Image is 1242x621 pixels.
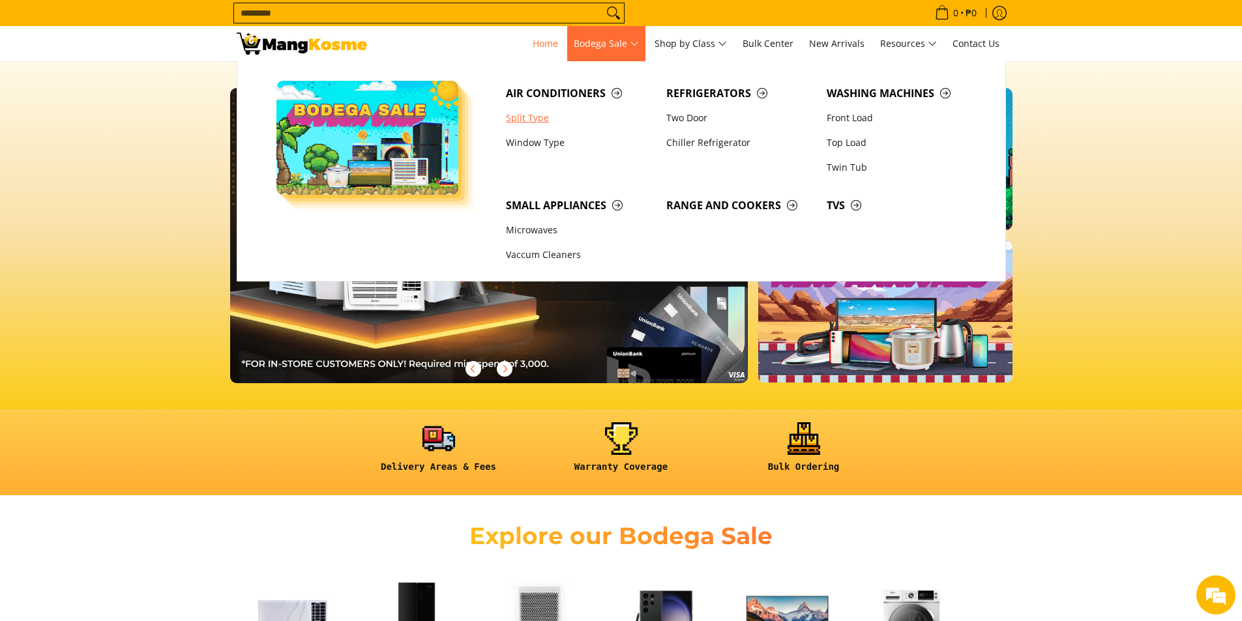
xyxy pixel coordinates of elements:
[276,81,459,195] img: Bodega Sale
[655,36,727,52] span: Shop by Class
[537,422,706,483] a: <h6><strong>Warranty Coverage</strong></h6>
[880,36,937,52] span: Resources
[660,130,820,155] a: Chiller Refrigerator
[827,197,974,214] span: TVs
[499,243,660,268] a: Vaccum Cleaners
[648,26,733,61] a: Shop by Class
[719,422,889,483] a: <h6><strong>Bulk Ordering</strong></h6>
[874,26,943,61] a: Resources
[809,37,865,50] span: New Arrivals
[506,197,653,214] span: Small Appliances
[666,85,814,102] span: Refrigerators
[499,81,660,106] a: Air Conditioners
[660,193,820,218] a: Range and Cookers
[666,197,814,214] span: Range and Cookers
[380,26,1006,61] nav: Main Menu
[499,106,660,130] a: Split Type
[743,37,793,50] span: Bulk Center
[736,26,800,61] a: Bulk Center
[490,354,519,383] button: Next
[820,155,981,180] a: Twin Tub
[951,8,960,18] span: 0
[946,26,1006,61] a: Contact Us
[432,521,810,551] h2: Explore our Bodega Sale
[499,218,660,243] a: Microwaves
[459,354,488,383] button: Previous
[827,85,974,102] span: Washing Machines
[820,130,981,155] a: Top Load
[660,81,820,106] a: Refrigerators
[506,85,653,102] span: Air Conditioners
[803,26,871,61] a: New Arrivals
[237,33,367,55] img: Mang Kosme: Your Home Appliances Warehouse Sale Partner!
[567,26,645,61] a: Bodega Sale
[499,130,660,155] a: Window Type
[964,8,979,18] span: ₱0
[660,106,820,130] a: Two Door
[953,37,999,50] span: Contact Us
[820,193,981,218] a: TVs
[931,6,981,20] span: •
[499,193,660,218] a: Small Appliances
[820,106,981,130] a: Front Load
[533,37,558,50] span: Home
[354,422,524,483] a: <h6><strong>Delivery Areas & Fees</strong></h6>
[603,3,624,23] button: Search
[526,26,565,61] a: Home
[230,88,748,383] img: 061125 mk unionbank 1510x861 rev 5
[574,36,639,52] span: Bodega Sale
[820,81,981,106] a: Washing Machines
